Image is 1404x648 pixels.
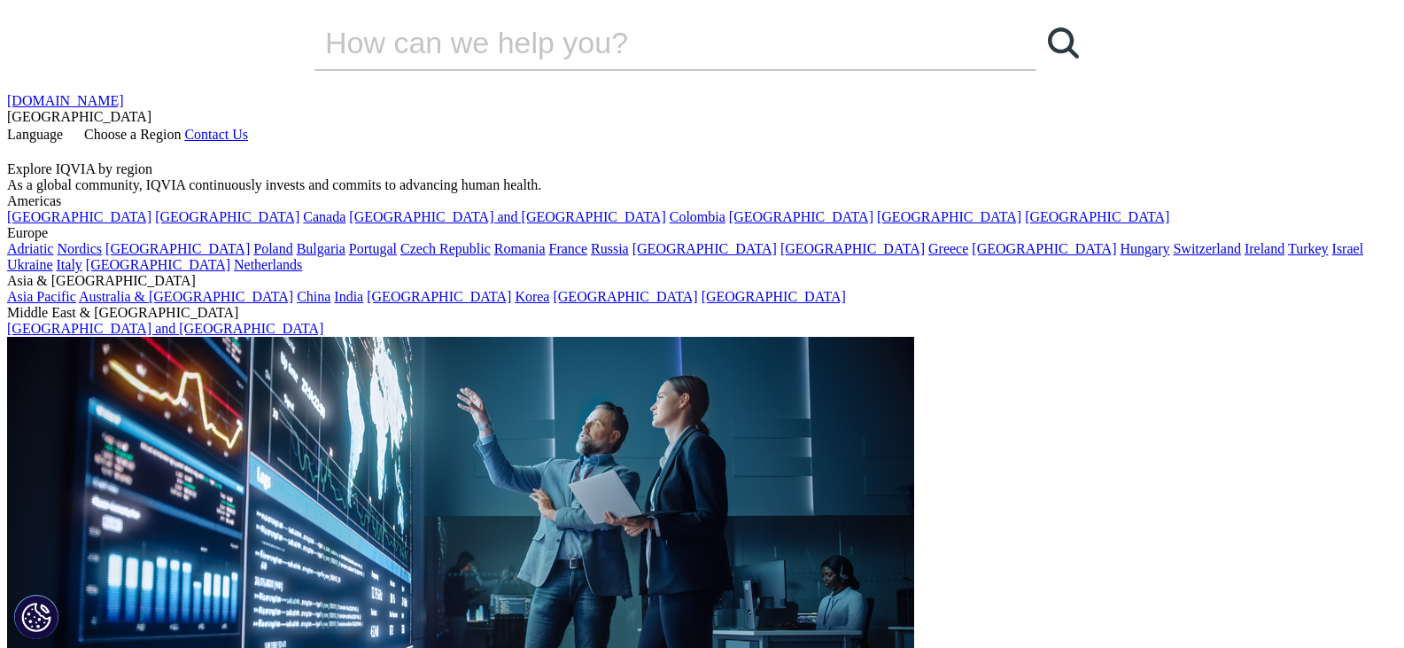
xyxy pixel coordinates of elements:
a: [GEOGRAPHIC_DATA] [1025,209,1169,224]
a: Netherlands [234,257,302,272]
a: [GEOGRAPHIC_DATA] and [GEOGRAPHIC_DATA] [7,321,323,336]
a: Czech Republic [400,241,491,256]
a: Poland [253,241,292,256]
a: Asia Pacific [7,289,76,304]
a: [GEOGRAPHIC_DATA] [702,289,846,304]
a: [GEOGRAPHIC_DATA] and [GEOGRAPHIC_DATA] [349,209,665,224]
a: Switzerland [1173,241,1240,256]
a: France [549,241,588,256]
span: Language [7,127,63,142]
a: Italy [57,257,82,272]
a: [GEOGRAPHIC_DATA] [877,209,1021,224]
div: Asia & [GEOGRAPHIC_DATA] [7,273,1397,289]
a: Korea [515,289,549,304]
a: Zoeken [1036,16,1090,69]
div: [GEOGRAPHIC_DATA] [7,109,1397,125]
a: India [334,289,363,304]
a: Romania [494,241,546,256]
span: Choose a Region [84,127,181,142]
div: Europe [7,225,1397,241]
a: [GEOGRAPHIC_DATA] [367,289,511,304]
a: Portugal [349,241,397,256]
a: Israel [1332,241,1364,256]
a: [GEOGRAPHIC_DATA] [780,241,925,256]
div: Middle East & [GEOGRAPHIC_DATA] [7,305,1397,321]
a: [DOMAIN_NAME] [7,93,124,108]
a: Ukraine [7,257,53,272]
input: Zoeken [314,16,986,69]
a: Turkey [1288,241,1329,256]
a: Adriatic [7,241,53,256]
a: Bulgaria [297,241,345,256]
svg: Search [1048,27,1079,59]
button: Cookie-instellingen [14,595,58,639]
div: As a global community, IQVIA continuously invests and commits to advancing human health. [7,177,1397,193]
a: [GEOGRAPHIC_DATA] [105,241,250,256]
a: [GEOGRAPHIC_DATA] [632,241,777,256]
a: [GEOGRAPHIC_DATA] [7,209,151,224]
a: Russia [591,241,629,256]
a: China [297,289,330,304]
a: [GEOGRAPHIC_DATA] [729,209,873,224]
a: Greece [928,241,968,256]
div: Americas [7,193,1397,209]
a: [GEOGRAPHIC_DATA] [553,289,697,304]
a: Contact Us [184,127,248,142]
a: [GEOGRAPHIC_DATA] [86,257,230,272]
a: [GEOGRAPHIC_DATA] [155,209,299,224]
a: Colombia [670,209,725,224]
a: Australia & [GEOGRAPHIC_DATA] [79,289,293,304]
a: Nordics [57,241,102,256]
a: [GEOGRAPHIC_DATA] [972,241,1116,256]
a: Canada [303,209,345,224]
a: Ireland [1245,241,1284,256]
div: Explore IQVIA by region [7,161,1397,177]
a: Hungary [1120,241,1169,256]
